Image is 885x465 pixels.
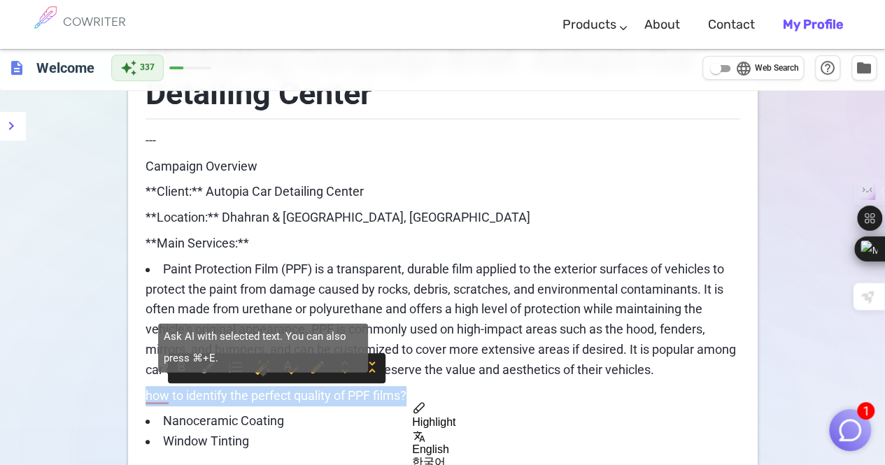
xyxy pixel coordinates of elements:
h6: Click to edit title [31,54,100,82]
span: language [735,60,752,77]
span: Window Tinting [163,434,249,448]
span: **Client:** Autopia Car Detailing Center [146,184,364,199]
span: **Location:** Dhahran & [GEOGRAPHIC_DATA], [GEOGRAPHIC_DATA] [146,210,530,224]
span: Nanoceramic Coating [163,413,284,428]
button: Help & Shortcuts [815,55,840,80]
img: Close chat [837,417,863,443]
a: About [644,4,680,45]
span: Paint Protection Film (PPF) is a transparent, durable film applied to the exterior surfaces of ve... [146,262,739,377]
span: --- [146,133,156,148]
div: English [412,443,589,456]
h6: COWRITER [63,15,126,28]
div: Highlight [412,416,589,429]
span: 1 [857,402,875,420]
span: how to identify the perfect quality of PPF films? [146,388,406,403]
span: auto_awesome [120,59,137,76]
button: 1 [829,409,871,451]
span: 337 [140,61,155,75]
a: My Profile [783,4,843,45]
span: folder [856,59,872,76]
span: Campaign Overview [146,159,257,173]
span: description [8,59,25,76]
a: Products [562,4,616,45]
a: Contact [708,4,755,45]
button: Manage Documents [851,55,877,80]
span: help_outline [819,59,836,76]
span: Web Search [755,62,799,76]
b: My Profile [783,17,843,32]
span: unfold_less [364,359,381,375]
span: Ask AI with selected text. You can also press ⌘+E. [164,330,346,364]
